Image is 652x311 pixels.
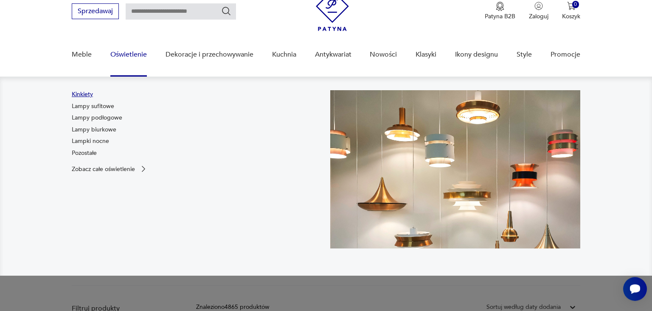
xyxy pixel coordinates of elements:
p: Patyna B2B [485,12,515,20]
a: Promocje [551,38,580,71]
button: Zaloguj [529,2,548,20]
a: Oświetlenie [110,38,147,71]
a: Antykwariat [315,38,351,71]
a: Meble [72,38,92,71]
div: 0 [572,1,579,8]
img: a9d990cd2508053be832d7f2d4ba3cb1.jpg [330,90,580,248]
a: Pozostałe [72,149,97,157]
button: 0Koszyk [562,2,580,20]
a: Ikona medaluPatyna B2B [485,2,515,20]
p: Zobacz całe oświetlenie [72,166,135,172]
a: Dekoracje i przechowywanie [166,38,253,71]
a: Lampy sufitowe [72,102,114,111]
p: Zaloguj [529,12,548,20]
img: Ikonka użytkownika [534,2,543,10]
a: Kuchnia [272,38,296,71]
button: Szukaj [221,6,231,16]
a: Lampki nocne [72,137,109,146]
a: Sprzedawaj [72,9,119,15]
a: Ikony designu [455,38,498,71]
button: Sprzedawaj [72,3,119,19]
a: Zobacz całe oświetlenie [72,165,148,173]
iframe: Smartsupp widget button [623,277,647,301]
a: Lampy podłogowe [72,114,122,122]
a: Kinkiety [72,90,93,99]
a: Nowości [370,38,397,71]
img: Ikona medalu [496,2,504,11]
a: Lampy biurkowe [72,126,116,134]
button: Patyna B2B [485,2,515,20]
img: Ikona koszyka [567,2,576,10]
p: Koszyk [562,12,580,20]
a: Style [517,38,532,71]
a: Klasyki [416,38,436,71]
